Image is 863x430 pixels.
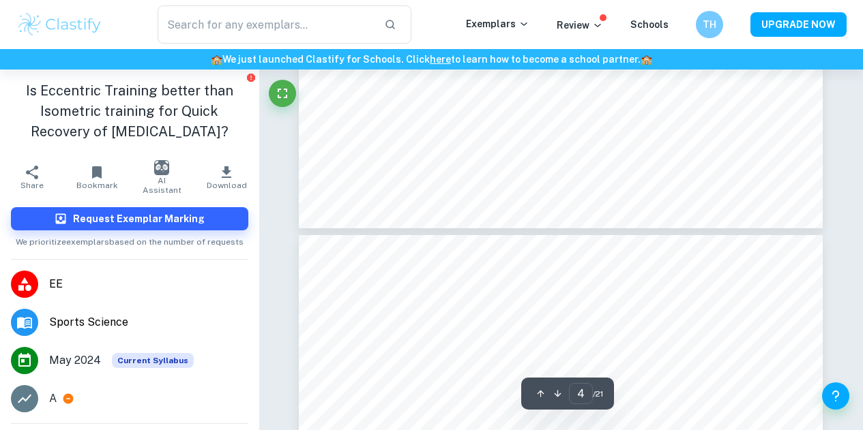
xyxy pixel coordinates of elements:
[246,72,257,82] button: Report issue
[130,158,194,196] button: AI Assistant
[112,353,194,368] div: This exemplar is based on the current syllabus. Feel free to refer to it for inspiration/ideas wh...
[466,16,529,31] p: Exemplars
[112,353,194,368] span: Current Syllabus
[194,158,259,196] button: Download
[269,80,296,107] button: Fullscreen
[430,54,451,65] a: here
[16,230,244,248] span: We prioritize exemplars based on the number of requests
[138,176,186,195] span: AI Assistant
[211,54,222,65] span: 🏫
[16,11,103,38] img: Clastify logo
[49,352,101,369] span: May 2024
[11,207,248,230] button: Request Exemplar Marking
[207,181,247,190] span: Download
[557,18,603,33] p: Review
[49,314,248,331] span: Sports Science
[49,276,248,292] span: EE
[702,17,718,32] h6: TH
[158,5,373,44] input: Search for any exemplars...
[593,388,603,400] span: / 21
[750,12,847,37] button: UPGRADE NOW
[154,160,169,175] img: AI Assistant
[3,52,860,67] h6: We just launched Clastify for Schools. Click to learn how to become a school partner.
[630,19,669,30] a: Schools
[65,158,130,196] button: Bookmark
[20,181,44,190] span: Share
[11,80,248,142] h1: Is Eccentric Training better than Isometric training for Quick Recovery of [MEDICAL_DATA]?
[696,11,723,38] button: TH
[76,181,118,190] span: Bookmark
[822,382,849,410] button: Help and Feedback
[49,390,57,407] p: A
[73,211,205,226] h6: Request Exemplar Marking
[641,54,652,65] span: 🏫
